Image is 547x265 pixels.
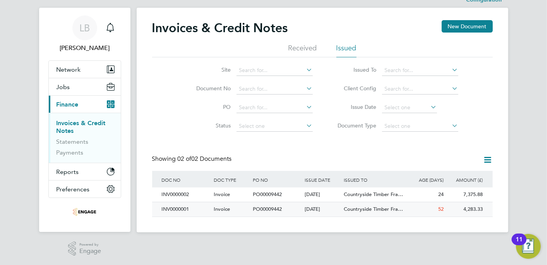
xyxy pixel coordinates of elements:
div: AMOUNT (£) [446,171,485,189]
input: Search for... [382,84,458,95]
label: Site [187,66,231,73]
div: DOC NO [160,171,212,189]
a: Payments [57,149,84,156]
label: Issue Date [332,103,377,110]
div: ISSUED TO [342,171,407,189]
span: Finance [57,101,79,108]
li: Received [288,43,317,57]
button: Preferences [49,181,121,198]
div: DOC TYPE [212,171,251,189]
input: Search for... [237,102,313,113]
span: Reports [57,168,79,176]
span: Invoice [214,206,230,212]
div: [DATE] [303,188,342,202]
input: Search for... [237,84,313,95]
a: Go to home page [48,206,121,218]
span: Network [57,66,81,73]
input: Search for... [382,65,458,76]
span: PO00009442 [253,191,282,198]
span: Jobs [57,83,70,91]
a: Invoices & Credit Notes [57,119,106,134]
div: Finance [49,113,121,163]
label: Client Config [332,85,377,92]
div: [DATE] [303,202,342,217]
label: Status [187,122,231,129]
span: 02 Documents [178,155,232,163]
a: LB[PERSON_NAME] [48,15,121,53]
h2: Invoices & Credit Notes [152,20,288,36]
label: Issued To [332,66,377,73]
span: 52 [439,206,444,212]
label: Document No [187,85,231,92]
button: Reports [49,163,121,180]
div: 7,375.88 [446,188,485,202]
span: 24 [439,191,444,198]
span: Engage [79,248,101,255]
li: Issued [336,43,357,57]
span: Invoice [214,191,230,198]
button: Open Resource Center, 11 new notifications [516,234,541,259]
div: INV0000001 [160,202,212,217]
div: Showing [152,155,233,163]
span: Powered by [79,241,101,248]
input: Select one [382,102,437,113]
div: ISSUE DATE [303,171,342,189]
input: Select one [237,121,313,132]
button: Jobs [49,78,121,95]
button: Finance [49,96,121,113]
span: Countryside Timber Fra… [344,191,403,198]
span: Preferences [57,186,90,193]
span: LB [79,23,90,33]
span: 02 of [178,155,192,163]
span: Lisa Bradsworth [48,43,121,53]
input: Search for... [237,65,313,76]
div: 11 [516,239,523,250]
img: seniorsalmon-logo-retina.png [73,206,96,218]
span: PO00009442 [253,206,282,212]
div: PO NO [251,171,303,189]
label: PO [187,103,231,110]
a: Powered byEngage [68,241,101,256]
div: INV0000002 [160,188,212,202]
span: Countryside Timber Fra… [344,206,403,212]
label: Document Type [332,122,377,129]
input: Select one [382,121,458,132]
div: AGE (DAYS) [407,171,446,189]
nav: Main navigation [39,8,130,232]
button: Network [49,61,121,78]
div: 4,283.33 [446,202,485,217]
button: New Document [442,20,493,33]
a: Statements [57,138,89,145]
